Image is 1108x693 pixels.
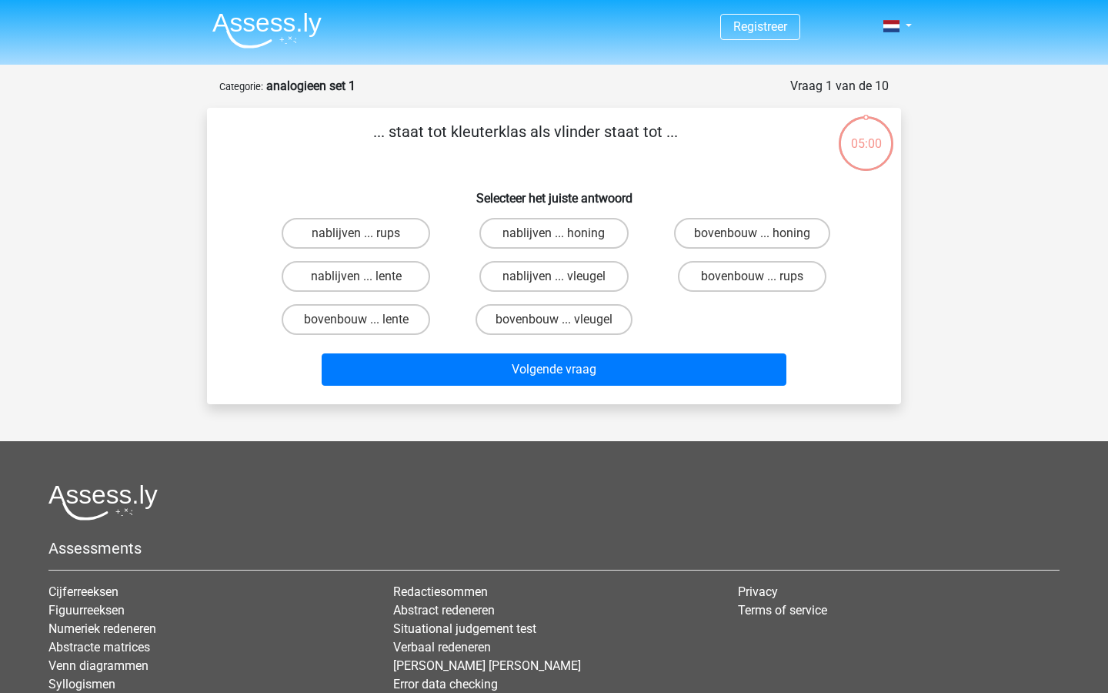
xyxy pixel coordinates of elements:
[282,218,430,249] label: nablijven ... rups
[733,19,787,34] a: Registreer
[232,179,876,206] h6: Selecteer het juiste antwoord
[837,115,895,153] div: 05:00
[48,621,156,636] a: Numeriek redeneren
[738,584,778,599] a: Privacy
[393,603,495,618] a: Abstract redeneren
[219,81,263,92] small: Categorie:
[738,603,827,618] a: Terms of service
[282,261,430,292] label: nablijven ... lente
[212,12,322,49] img: Assessly
[48,640,150,654] a: Abstracte matrices
[393,584,488,599] a: Redactiesommen
[393,621,536,636] a: Situational judgement test
[322,353,787,386] button: Volgende vraag
[393,640,491,654] a: Verbaal redeneren
[393,658,581,673] a: [PERSON_NAME] [PERSON_NAME]
[393,677,498,691] a: Error data checking
[479,261,628,292] label: nablijven ... vleugel
[48,658,149,673] a: Venn diagrammen
[790,77,889,95] div: Vraag 1 van de 10
[232,120,819,166] p: ... staat tot kleuterklas als vlinder staat tot ...
[48,603,125,618] a: Figuurreeksen
[48,539,1060,557] h5: Assessments
[48,677,115,691] a: Syllogismen
[476,304,632,335] label: bovenbouw ... vleugel
[479,218,628,249] label: nablijven ... honing
[674,218,830,249] label: bovenbouw ... honing
[48,484,158,521] img: Assessly logo
[678,261,826,292] label: bovenbouw ... rups
[266,79,355,93] strong: analogieen set 1
[48,584,118,599] a: Cijferreeksen
[282,304,430,335] label: bovenbouw ... lente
